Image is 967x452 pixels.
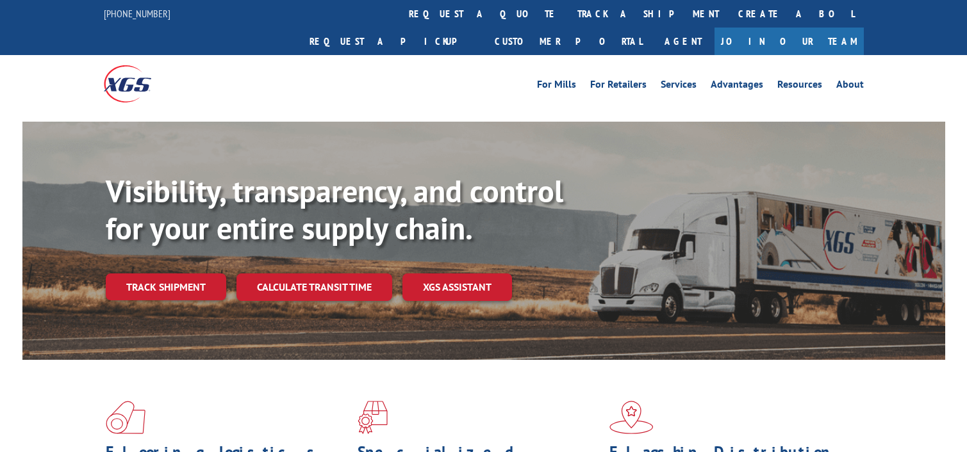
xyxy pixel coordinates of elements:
img: xgs-icon-flagship-distribution-model-red [609,401,654,434]
a: For Retailers [590,79,647,93]
a: Agent [652,28,715,55]
a: Request a pickup [300,28,485,55]
a: XGS ASSISTANT [402,273,512,301]
a: [PHONE_NUMBER] [104,7,170,20]
a: Advantages [711,79,763,93]
a: Calculate transit time [236,273,392,301]
a: Resources [777,79,822,93]
a: Join Our Team [715,28,864,55]
a: Track shipment [106,273,226,300]
img: xgs-icon-total-supply-chain-intelligence-red [106,401,145,434]
a: About [836,79,864,93]
img: xgs-icon-focused-on-flooring-red [358,401,388,434]
b: Visibility, transparency, and control for your entire supply chain. [106,171,563,248]
a: Services [661,79,697,93]
a: For Mills [537,79,576,93]
a: Customer Portal [485,28,652,55]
